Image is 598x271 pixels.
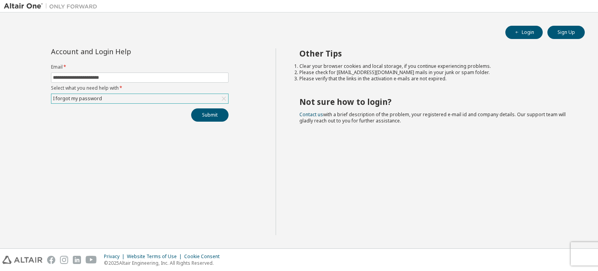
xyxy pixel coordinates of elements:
[86,256,97,264] img: youtube.svg
[547,26,585,39] button: Sign Up
[299,69,571,76] li: Please check for [EMAIL_ADDRESS][DOMAIN_NAME] mails in your junk or spam folder.
[51,85,229,91] label: Select what you need help with
[47,256,55,264] img: facebook.svg
[51,64,229,70] label: Email
[299,48,571,58] h2: Other Tips
[2,256,42,264] img: altair_logo.svg
[104,253,127,260] div: Privacy
[299,111,566,124] span: with a brief description of the problem, your registered e-mail id and company details. Our suppo...
[184,253,224,260] div: Cookie Consent
[299,111,323,118] a: Contact us
[299,76,571,82] li: Please verify that the links in the activation e-mails are not expired.
[104,260,224,266] p: © 2025 Altair Engineering, Inc. All Rights Reserved.
[4,2,101,10] img: Altair One
[73,256,81,264] img: linkedin.svg
[191,108,229,122] button: Submit
[52,94,103,103] div: I forgot my password
[299,63,571,69] li: Clear your browser cookies and local storage, if you continue experiencing problems.
[51,48,193,55] div: Account and Login Help
[505,26,543,39] button: Login
[127,253,184,260] div: Website Terms of Use
[51,94,228,103] div: I forgot my password
[299,97,571,107] h2: Not sure how to login?
[60,256,68,264] img: instagram.svg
